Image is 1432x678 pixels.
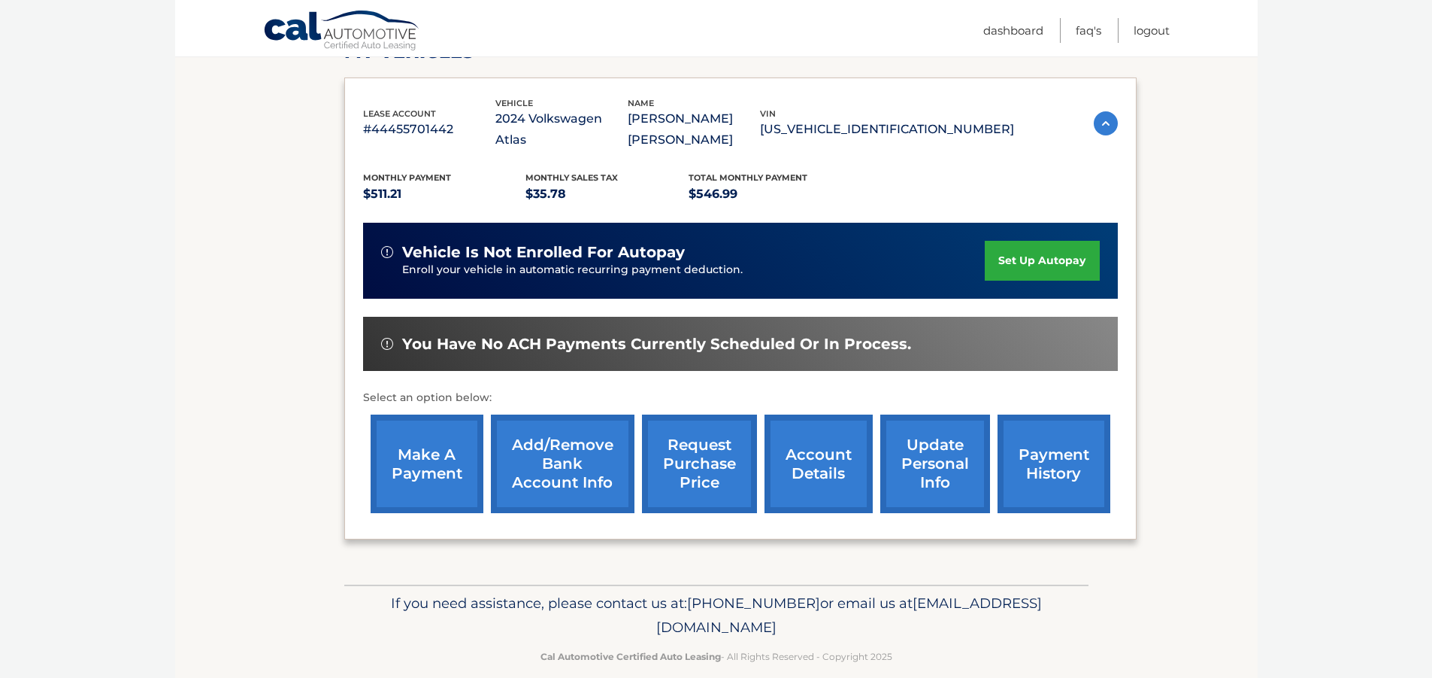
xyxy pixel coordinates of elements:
[628,98,654,108] span: name
[363,108,436,119] span: lease account
[985,241,1099,281] a: set up autopay
[363,172,451,183] span: Monthly Payment
[491,415,634,513] a: Add/Remove bank account info
[354,649,1079,664] p: - All Rights Reserved - Copyright 2025
[495,98,533,108] span: vehicle
[402,243,685,262] span: vehicle is not enrolled for autopay
[689,184,852,205] p: $546.99
[363,119,495,140] p: #44455701442
[760,119,1014,140] p: [US_VEHICLE_IDENTIFICATION_NUMBER]
[363,184,526,205] p: $511.21
[525,184,689,205] p: $35.78
[381,338,393,350] img: alert-white.svg
[371,415,483,513] a: make a payment
[402,335,911,354] span: You have no ACH payments currently scheduled or in process.
[363,389,1118,407] p: Select an option below:
[687,594,820,612] span: [PHONE_NUMBER]
[540,651,721,662] strong: Cal Automotive Certified Auto Leasing
[628,108,760,150] p: [PERSON_NAME] [PERSON_NAME]
[354,591,1079,640] p: If you need assistance, please contact us at: or email us at
[1134,18,1170,43] a: Logout
[1076,18,1101,43] a: FAQ's
[764,415,873,513] a: account details
[760,108,776,119] span: vin
[689,172,807,183] span: Total Monthly Payment
[983,18,1043,43] a: Dashboard
[880,415,990,513] a: update personal info
[525,172,618,183] span: Monthly sales Tax
[642,415,757,513] a: request purchase price
[381,246,393,258] img: alert-white.svg
[656,594,1042,636] span: [EMAIL_ADDRESS][DOMAIN_NAME]
[1094,111,1118,135] img: accordion-active.svg
[263,10,421,53] a: Cal Automotive
[495,108,628,150] p: 2024 Volkswagen Atlas
[402,262,985,278] p: Enroll your vehicle in automatic recurring payment deduction.
[998,415,1110,513] a: payment history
